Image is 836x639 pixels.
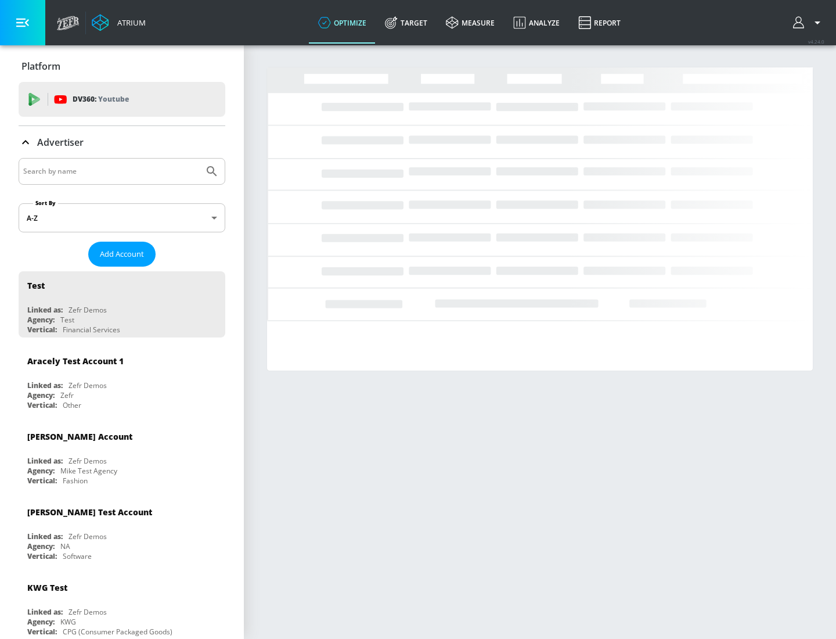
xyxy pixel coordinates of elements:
label: Sort By [33,199,58,207]
div: Aracely Test Account 1Linked as:Zefr DemosAgency:ZefrVertical:Other [19,347,225,413]
div: Other [63,400,81,410]
div: Software [63,551,92,561]
div: KWG [60,617,76,627]
div: Vertical: [27,400,57,410]
div: Zefr Demos [69,456,107,466]
p: Advertiser [37,136,84,149]
div: Zefr Demos [69,607,107,617]
div: Agency: [27,315,55,325]
span: Add Account [100,247,144,261]
div: [PERSON_NAME] Test AccountLinked as:Zefr DemosAgency:NAVertical:Software [19,498,225,564]
div: A-Z [19,203,225,232]
div: TestLinked as:Zefr DemosAgency:TestVertical:Financial Services [19,271,225,338]
a: measure [437,2,504,44]
div: [PERSON_NAME] AccountLinked as:Zefr DemosAgency:Mike Test AgencyVertical:Fashion [19,422,225,489]
span: v 4.24.0 [808,38,824,45]
div: CPG (Consumer Packaged Goods) [63,627,172,637]
div: Platform [19,50,225,82]
div: Agency: [27,541,55,551]
p: Youtube [98,93,129,105]
div: Linked as: [27,607,63,617]
div: Zefr Demos [69,380,107,390]
div: DV360: Youtube [19,82,225,117]
div: [PERSON_NAME] Test Account [27,507,152,518]
div: Financial Services [63,325,120,335]
div: Linked as: [27,532,63,541]
p: Platform [21,60,60,73]
div: Linked as: [27,380,63,390]
a: Atrium [92,14,146,31]
a: Target [376,2,437,44]
a: optimize [309,2,376,44]
div: Agency: [27,390,55,400]
div: NA [60,541,70,551]
div: [PERSON_NAME] Account [27,431,132,442]
div: Atrium [113,17,146,28]
div: Test [27,280,45,291]
div: Test [60,315,74,325]
div: Advertiser [19,126,225,159]
div: Vertical: [27,551,57,561]
input: Search by name [23,164,199,179]
div: Vertical: [27,627,57,637]
div: Zefr Demos [69,305,107,315]
div: Agency: [27,466,55,476]
a: Analyze [504,2,569,44]
div: Mike Test Agency [60,466,117,476]
div: Aracely Test Account 1 [27,356,124,367]
div: Fashion [63,476,88,486]
div: Linked as: [27,456,63,466]
p: DV360: [73,93,129,106]
div: Vertical: [27,476,57,486]
button: Add Account [88,242,156,267]
div: Zefr [60,390,74,400]
div: KWG Test [27,582,67,593]
div: Linked as: [27,305,63,315]
div: Zefr Demos [69,532,107,541]
div: Vertical: [27,325,57,335]
a: Report [569,2,630,44]
div: Agency: [27,617,55,627]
